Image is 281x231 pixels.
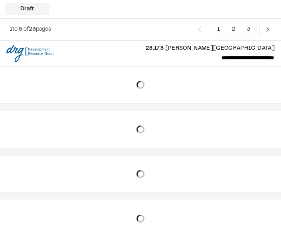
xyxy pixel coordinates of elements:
[29,27,36,32] span: 23
[145,46,164,51] span: 23.173
[6,45,54,62] img: file
[19,27,22,32] span: 5
[10,25,51,34] p: to of pages
[226,22,241,37] span: 2
[61,44,275,53] p: [PERSON_NAME][GEOGRAPHIC_DATA]
[10,27,12,32] span: 1
[211,22,226,37] span: 1
[5,3,49,15] div: Draft
[191,22,276,37] nav: Navigation
[241,22,256,37] span: 3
